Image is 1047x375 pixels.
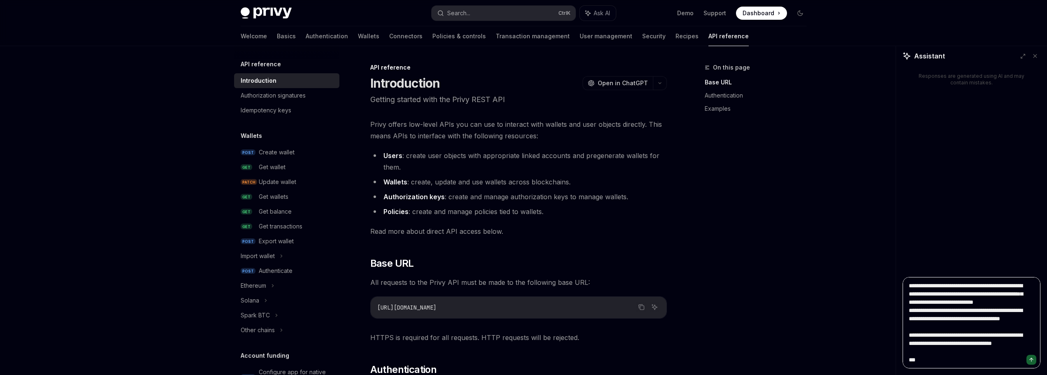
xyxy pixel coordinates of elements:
[241,131,262,141] h5: Wallets
[241,268,255,274] span: POST
[259,162,286,172] div: Get wallet
[636,302,647,312] button: Copy the contents from the code block
[370,332,667,343] span: HTTPS is required for all requests. HTTP requests will be rejected.
[234,160,339,175] a: GETGet wallet
[558,10,571,16] span: Ctrl K
[713,63,750,72] span: On this page
[259,221,302,231] div: Get transactions
[241,194,252,200] span: GET
[277,26,296,46] a: Basics
[703,9,726,17] a: Support
[259,266,293,276] div: Authenticate
[370,76,440,91] h1: Introduction
[241,251,275,261] div: Import wallet
[259,192,288,202] div: Get wallets
[383,207,409,216] strong: Policies
[705,89,813,102] a: Authentication
[677,9,694,17] a: Demo
[432,6,576,21] button: Search...CtrlK
[705,102,813,115] a: Examples
[370,206,667,217] li: : create and manage policies tied to wallets.
[594,9,610,17] span: Ask AI
[370,63,667,72] div: API reference
[794,7,807,20] button: Toggle dark mode
[370,119,667,142] span: Privy offers low-level APIs you can use to interact with wallets and user objects directly. This ...
[736,7,787,20] a: Dashboard
[234,204,339,219] a: GETGet balance
[241,224,252,230] span: GET
[916,73,1027,86] div: Responses are generated using AI and may contain mistakes.
[1026,355,1036,365] button: Send message
[241,164,252,170] span: GET
[241,149,255,156] span: POST
[383,151,402,160] strong: Users
[370,191,667,203] li: : create and manage authorization keys to manage wallets.
[358,26,379,46] a: Wallets
[259,236,294,246] div: Export wallet
[377,304,436,311] span: [URL][DOMAIN_NAME]
[241,209,252,215] span: GET
[914,51,945,61] span: Assistant
[370,150,667,173] li: : create user objects with appropriate linked accounts and pregenerate wallets for them.
[447,8,470,18] div: Search...
[234,73,339,88] a: Introduction
[241,91,306,100] div: Authorization signatures
[234,103,339,118] a: Idempotency keys
[580,6,616,21] button: Ask AI
[432,26,486,46] a: Policies & controls
[234,234,339,249] a: POSTExport wallet
[234,88,339,103] a: Authorization signatures
[241,310,270,320] div: Spark BTC
[583,76,653,90] button: Open in ChatGPT
[241,238,255,245] span: POST
[241,351,289,361] h5: Account funding
[241,76,276,86] div: Introduction
[234,145,339,160] a: POSTCreate wallet
[259,177,296,187] div: Update wallet
[649,302,660,312] button: Ask AI
[580,26,632,46] a: User management
[598,79,648,87] span: Open in ChatGPT
[708,26,749,46] a: API reference
[370,277,667,288] span: All requests to the Privy API must be made to the following base URL:
[705,76,813,89] a: Base URL
[389,26,423,46] a: Connectors
[370,257,414,270] span: Base URL
[370,226,667,237] span: Read more about direct API access below.
[234,219,339,234] a: GETGet transactions
[743,9,774,17] span: Dashboard
[496,26,570,46] a: Transaction management
[241,26,267,46] a: Welcome
[642,26,666,46] a: Security
[676,26,699,46] a: Recipes
[259,207,292,217] div: Get balance
[241,296,259,305] div: Solana
[241,325,275,335] div: Other chains
[383,193,445,201] strong: Authorization keys
[241,7,292,19] img: dark logo
[259,147,295,157] div: Create wallet
[370,94,667,105] p: Getting started with the Privy REST API
[370,176,667,188] li: : create, update and use wallets across blockchains.
[241,105,291,115] div: Idempotency keys
[234,263,339,278] a: POSTAuthenticate
[241,281,266,291] div: Ethereum
[241,179,257,185] span: PATCH
[241,59,281,69] h5: API reference
[234,189,339,204] a: GETGet wallets
[383,178,407,186] strong: Wallets
[306,26,348,46] a: Authentication
[234,175,339,189] a: PATCHUpdate wallet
